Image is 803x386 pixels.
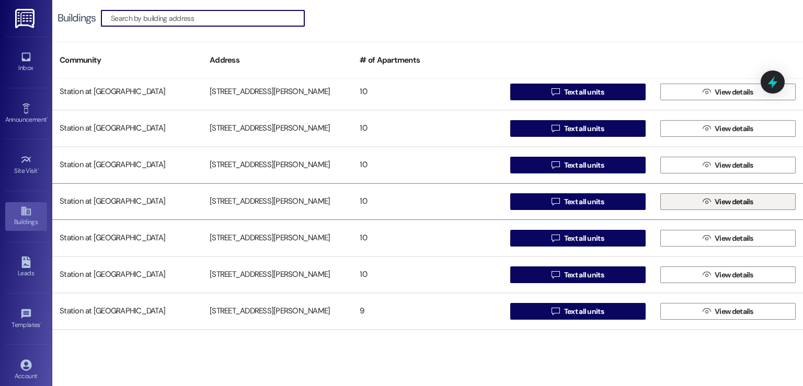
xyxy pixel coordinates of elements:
div: Station at [GEOGRAPHIC_DATA] [52,118,202,139]
div: [STREET_ADDRESS][PERSON_NAME] [202,118,352,139]
button: Text all units [510,230,646,247]
span: • [38,166,39,173]
span: View details [715,160,753,171]
button: Text all units [510,303,646,320]
a: Account [5,356,47,384]
span: Text all units [564,196,604,207]
div: 10 [352,118,502,139]
i:  [552,271,559,279]
div: 9 [352,301,502,322]
span: View details [715,123,753,134]
div: Station at [GEOGRAPHIC_DATA] [52,264,202,285]
div: 10 [352,155,502,176]
div: [STREET_ADDRESS][PERSON_NAME] [202,81,352,102]
button: Text all units [510,266,646,283]
a: Buildings [5,202,47,230]
span: Text all units [564,233,604,244]
i:  [703,88,710,96]
div: Address [202,48,352,73]
i:  [703,307,710,315]
i:  [552,307,559,315]
button: View details [660,303,796,320]
div: [STREET_ADDRESS][PERSON_NAME] [202,228,352,249]
img: ResiDesk Logo [15,9,37,28]
a: Site Visit • [5,151,47,179]
i:  [552,197,559,206]
div: Station at [GEOGRAPHIC_DATA] [52,155,202,176]
i:  [552,124,559,133]
span: • [47,114,48,122]
div: Buildings [58,13,96,24]
span: View details [715,233,753,244]
div: Station at [GEOGRAPHIC_DATA] [52,228,202,249]
span: Text all units [564,270,604,280]
span: View details [715,87,753,98]
button: View details [660,120,796,137]
button: Text all units [510,193,646,210]
div: 10 [352,81,502,102]
span: Text all units [564,306,604,317]
a: Templates • [5,305,47,333]
div: [STREET_ADDRESS][PERSON_NAME] [202,155,352,176]
i:  [552,161,559,169]
div: Station at [GEOGRAPHIC_DATA] [52,191,202,212]
div: 10 [352,228,502,249]
div: Station at [GEOGRAPHIC_DATA] [52,81,202,102]
button: View details [660,84,796,100]
span: View details [715,196,753,207]
a: Inbox [5,48,47,76]
span: Text all units [564,160,604,171]
button: View details [660,266,796,283]
span: Text all units [564,123,604,134]
div: [STREET_ADDRESS][PERSON_NAME] [202,264,352,285]
i:  [552,88,559,96]
i:  [703,124,710,133]
button: View details [660,230,796,247]
input: Search by building address [111,11,304,26]
div: 10 [352,191,502,212]
div: [STREET_ADDRESS][PERSON_NAME] [202,191,352,212]
div: # of Apartments [352,48,502,73]
button: View details [660,193,796,210]
span: Text all units [564,87,604,98]
span: View details [715,306,753,317]
button: Text all units [510,157,646,173]
i:  [703,197,710,206]
i:  [703,234,710,242]
span: • [40,320,42,327]
div: Station at [GEOGRAPHIC_DATA] [52,301,202,322]
i:  [703,271,710,279]
span: View details [715,270,753,280]
div: [STREET_ADDRESS][PERSON_NAME] [202,301,352,322]
i:  [703,161,710,169]
button: Text all units [510,84,646,100]
button: Text all units [510,120,646,137]
div: Community [52,48,202,73]
a: Leads [5,253,47,282]
i:  [552,234,559,242]
div: 10 [352,264,502,285]
button: View details [660,157,796,173]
